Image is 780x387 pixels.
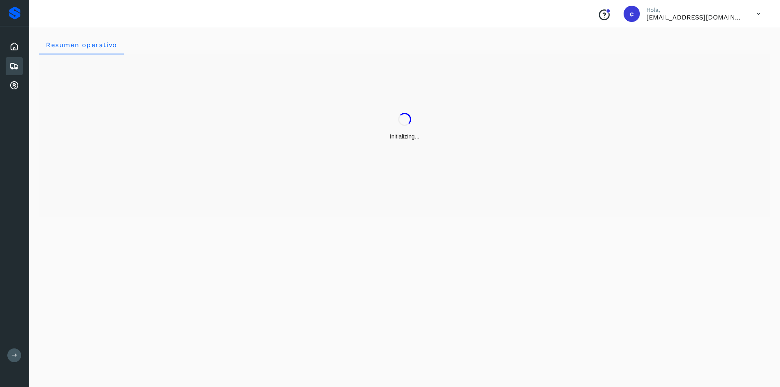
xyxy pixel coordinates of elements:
div: Embarques [6,57,23,75]
div: Cuentas por cobrar [6,77,23,95]
div: Inicio [6,38,23,56]
p: Hola, [646,6,744,13]
span: Resumen operativo [45,41,117,49]
p: carlosvazqueztgc@gmail.com [646,13,744,21]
